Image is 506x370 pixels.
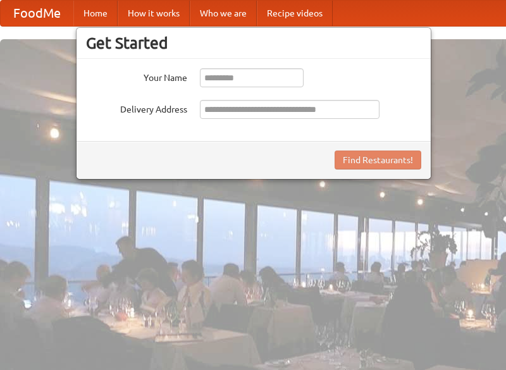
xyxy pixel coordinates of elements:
label: Delivery Address [86,100,187,116]
label: Your Name [86,68,187,84]
h3: Get Started [86,34,421,52]
a: FoodMe [1,1,73,26]
a: How it works [118,1,190,26]
a: Who we are [190,1,257,26]
a: Home [73,1,118,26]
button: Find Restaurants! [335,151,421,170]
a: Recipe videos [257,1,333,26]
